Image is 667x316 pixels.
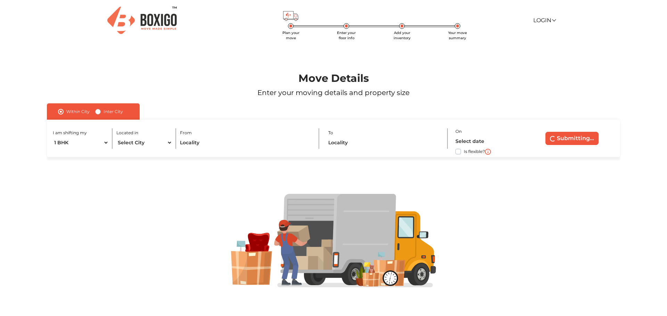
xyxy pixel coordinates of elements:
label: On [455,128,462,135]
span: Add your inventory [394,31,411,40]
img: i [485,149,491,155]
label: From [180,130,192,136]
label: Located in [116,130,138,136]
label: I am shifting my [53,130,87,136]
label: To [328,130,333,136]
span: Plan your move [282,31,299,40]
label: Is flexible? [464,147,485,155]
label: Inter City [104,108,123,116]
a: Login [533,17,555,24]
input: Select date [455,135,521,147]
span: Enter your floor info [337,31,356,40]
h1: Move Details [27,72,640,85]
img: Boxigo [107,7,177,34]
button: Submitting... [545,132,599,145]
span: Your move summary [448,31,467,40]
label: Within City [66,108,90,116]
input: Locality [180,137,311,149]
p: Enter your moving details and property size [27,87,640,98]
input: Locality [328,137,441,149]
